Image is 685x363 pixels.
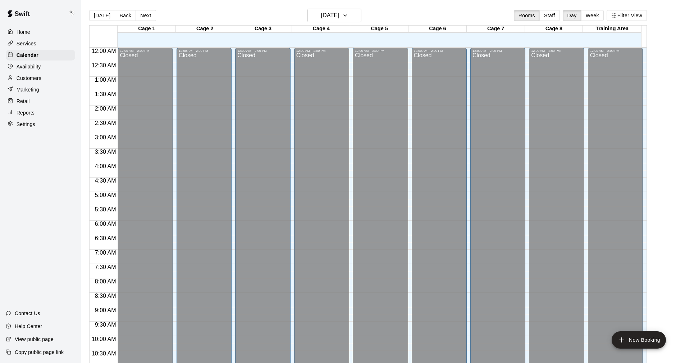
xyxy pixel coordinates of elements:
p: Availability [17,63,41,70]
a: Services [6,38,75,49]
span: 1:00 AM [93,77,118,83]
img: Keith Brooks [67,9,76,17]
p: Help Center [15,323,42,330]
span: 4:30 AM [93,178,118,184]
p: Reports [17,109,35,116]
span: 9:00 AM [93,307,118,313]
a: Marketing [6,84,75,95]
button: [DATE] [307,9,361,22]
span: 6:30 AM [93,235,118,241]
p: View public page [15,336,54,343]
span: 8:00 AM [93,278,118,284]
span: 8:30 AM [93,293,118,299]
a: Retail [6,96,75,107]
div: 12:00 AM – 2:00 PM [179,49,229,53]
div: Cage 7 [467,26,525,32]
a: Reports [6,107,75,118]
div: Cage 1 [118,26,176,32]
p: Copy public page link [15,349,64,356]
span: 10:30 AM [90,350,118,357]
h6: [DATE] [321,10,339,21]
span: 7:30 AM [93,264,118,270]
button: [DATE] [89,10,115,21]
a: Home [6,27,75,37]
span: 9:30 AM [93,322,118,328]
p: Retail [17,98,30,105]
div: 12:00 AM – 2:00 PM [355,49,406,53]
div: Cage 6 [408,26,467,32]
span: 2:30 AM [93,120,118,126]
div: 12:00 AM – 2:00 PM [531,49,582,53]
div: 12:00 AM – 2:00 PM [414,49,465,53]
div: Cage 3 [234,26,292,32]
a: Availability [6,61,75,72]
span: 1:30 AM [93,91,118,97]
button: Next [136,10,156,21]
p: Settings [17,121,35,128]
p: Customers [17,75,41,82]
p: Calendar [17,51,38,59]
button: Filter View [607,10,647,21]
span: 3:00 AM [93,134,118,140]
div: Cage 8 [525,26,583,32]
div: 12:00 AM – 2:00 PM [590,49,641,53]
p: Home [17,28,30,36]
span: 10:00 AM [90,336,118,342]
a: Calendar [6,50,75,60]
span: 3:30 AM [93,149,118,155]
button: Week [581,10,604,21]
p: Services [17,40,36,47]
a: Customers [6,73,75,84]
span: 12:30 AM [90,62,118,68]
button: Back [115,10,136,21]
button: Rooms [514,10,540,21]
span: 2:00 AM [93,106,118,112]
div: Cage 2 [176,26,234,32]
div: Cage 5 [350,26,408,32]
span: 7:00 AM [93,250,118,256]
span: 6:00 AM [93,221,118,227]
div: Keith Brooks [66,6,81,20]
p: Contact Us [15,310,40,317]
span: 5:30 AM [93,206,118,212]
div: Cage 4 [292,26,350,32]
button: Day [563,10,581,21]
div: 12:00 AM – 2:00 PM [296,49,347,53]
div: Training Area [583,26,641,32]
a: Settings [6,119,75,130]
span: 12:00 AM [90,48,118,54]
div: 12:00 AM – 2:00 PM [120,49,170,53]
button: Staff [539,10,560,21]
button: add [612,331,666,349]
div: 12:00 AM – 2:00 PM [237,49,288,53]
span: 4:00 AM [93,163,118,169]
span: 5:00 AM [93,192,118,198]
div: 12:00 AM – 2:00 PM [472,49,523,53]
p: Marketing [17,86,39,93]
